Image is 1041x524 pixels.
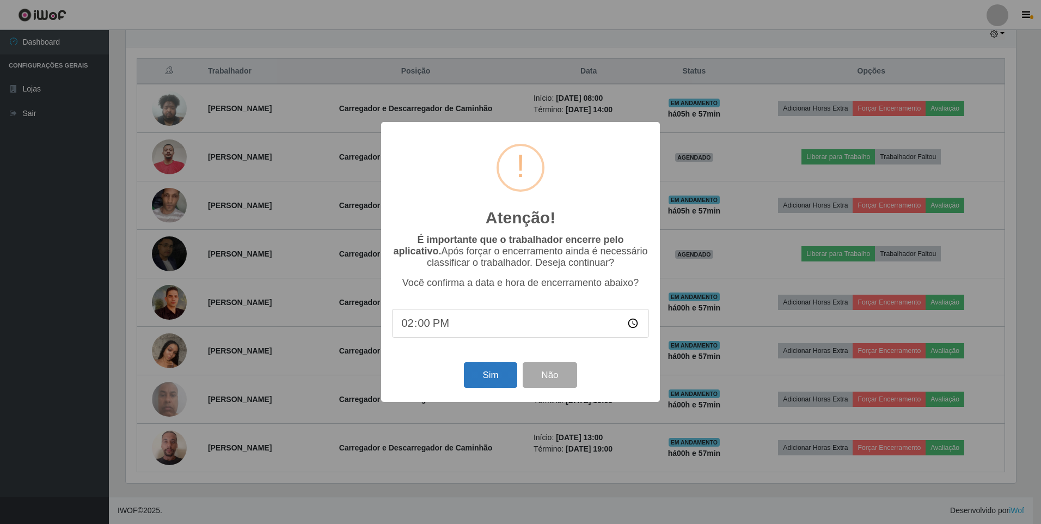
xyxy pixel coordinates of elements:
[523,362,577,388] button: Não
[392,234,649,269] p: Após forçar o encerramento ainda é necessário classificar o trabalhador. Deseja continuar?
[392,277,649,289] p: Você confirma a data e hora de encerramento abaixo?
[464,362,517,388] button: Sim
[393,234,623,257] b: É importante que o trabalhador encerre pelo aplicativo.
[486,208,555,228] h2: Atenção!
